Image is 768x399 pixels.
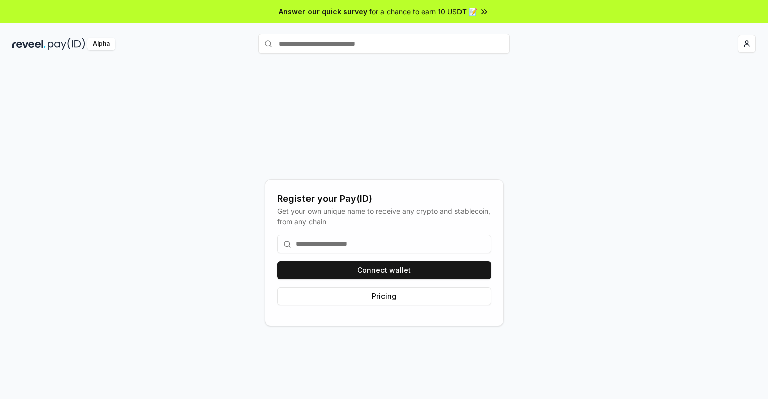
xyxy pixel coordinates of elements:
span: for a chance to earn 10 USDT 📝 [369,6,477,17]
img: pay_id [48,38,85,50]
div: Alpha [87,38,115,50]
span: Answer our quick survey [279,6,367,17]
div: Get your own unique name to receive any crypto and stablecoin, from any chain [277,206,491,227]
button: Connect wallet [277,261,491,279]
button: Pricing [277,287,491,305]
img: reveel_dark [12,38,46,50]
div: Register your Pay(ID) [277,192,491,206]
